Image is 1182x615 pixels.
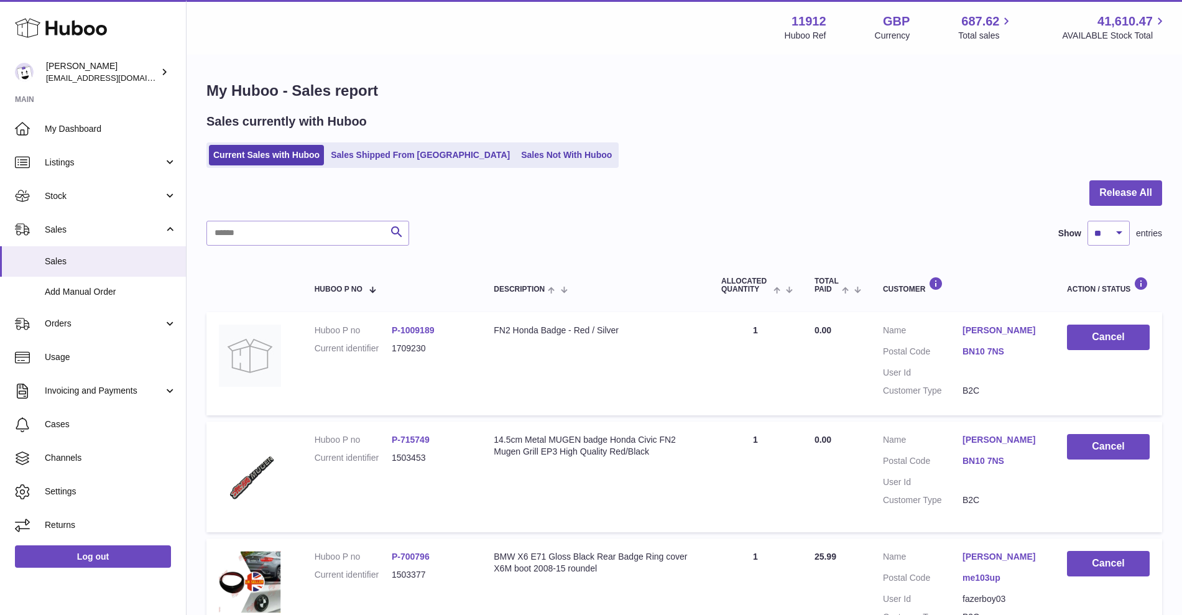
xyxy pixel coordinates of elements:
dd: fazerboy03 [963,593,1042,605]
span: ALLOCATED Quantity [721,277,770,294]
label: Show [1058,228,1081,239]
a: P-1009189 [392,325,435,335]
span: Invoicing and Payments [45,385,164,397]
div: [PERSON_NAME] [46,60,158,84]
h2: Sales currently with Huboo [206,113,367,130]
span: Stock [45,190,164,202]
div: Customer [883,277,1042,294]
span: 0.00 [815,325,831,335]
dt: Postal Code [883,572,963,587]
span: Settings [45,486,177,497]
span: Sales [45,256,177,267]
div: 14.5cm Metal MUGEN badge Honda Civic FN2 Mugen Grill EP3 High Quality Red/Black [494,434,696,458]
span: Cases [45,418,177,430]
div: Action / Status [1067,277,1150,294]
dd: 1503453 [392,452,469,464]
span: 41,610.47 [1097,13,1153,30]
img: $_57.JPG [219,434,281,517]
dt: Postal Code [883,346,963,361]
dt: User Id [883,476,963,488]
button: Release All [1089,180,1162,206]
span: Sales [45,224,164,236]
dt: Name [883,325,963,340]
div: Huboo Ref [785,30,826,42]
a: P-715749 [392,435,430,445]
dt: User Id [883,367,963,379]
button: Cancel [1067,551,1150,576]
span: AVAILABLE Stock Total [1062,30,1167,42]
div: FN2 Honda Badge - Red / Silver [494,325,696,336]
td: 1 [709,422,802,532]
div: BMW X6 E71 Gloss Black Rear Badge Ring cover X6M boot 2008-15 roundel [494,551,696,575]
span: [EMAIL_ADDRESS][DOMAIN_NAME] [46,73,183,83]
span: Total paid [815,277,839,294]
a: BN10 7NS [963,346,1042,358]
span: My Dashboard [45,123,177,135]
a: 687.62 Total sales [958,13,1013,42]
dt: Customer Type [883,494,963,506]
span: Returns [45,519,177,531]
span: 687.62 [961,13,999,30]
dd: 1503377 [392,569,469,581]
a: [PERSON_NAME] [963,551,1042,563]
strong: 11912 [792,13,826,30]
dt: User Id [883,593,963,605]
img: $_12.JPG [219,551,281,613]
img: info@carbonmyride.com [15,63,34,81]
button: Cancel [1067,434,1150,460]
span: Description [494,285,545,294]
dt: Name [883,434,963,449]
span: Channels [45,452,177,464]
dd: B2C [963,385,1042,397]
div: Currency [875,30,910,42]
a: BN10 7NS [963,455,1042,467]
a: Current Sales with Huboo [209,145,324,165]
dt: Current identifier [315,569,392,581]
a: Sales Not With Huboo [517,145,616,165]
dt: Customer Type [883,385,963,397]
span: Usage [45,351,177,363]
span: entries [1136,228,1162,239]
dt: Name [883,551,963,566]
span: Total sales [958,30,1013,42]
h1: My Huboo - Sales report [206,81,1162,101]
a: [PERSON_NAME] [963,325,1042,336]
span: 0.00 [815,435,831,445]
a: 41,610.47 AVAILABLE Stock Total [1062,13,1167,42]
a: me103up [963,572,1042,584]
span: 25.99 [815,552,836,562]
dt: Huboo P no [315,551,392,563]
a: P-700796 [392,552,430,562]
dt: Current identifier [315,343,392,354]
dt: Huboo P no [315,325,392,336]
span: Add Manual Order [45,286,177,298]
a: Sales Shipped From [GEOGRAPHIC_DATA] [326,145,514,165]
td: 1 [709,312,802,415]
dd: B2C [963,494,1042,506]
span: Huboo P no [315,285,362,294]
dt: Postal Code [883,455,963,470]
span: Listings [45,157,164,169]
a: [PERSON_NAME] [963,434,1042,446]
a: Log out [15,545,171,568]
dd: 1709230 [392,343,469,354]
button: Cancel [1067,325,1150,350]
dt: Huboo P no [315,434,392,446]
dt: Current identifier [315,452,392,464]
strong: GBP [883,13,910,30]
img: no-photo.jpg [219,325,281,387]
span: Orders [45,318,164,330]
